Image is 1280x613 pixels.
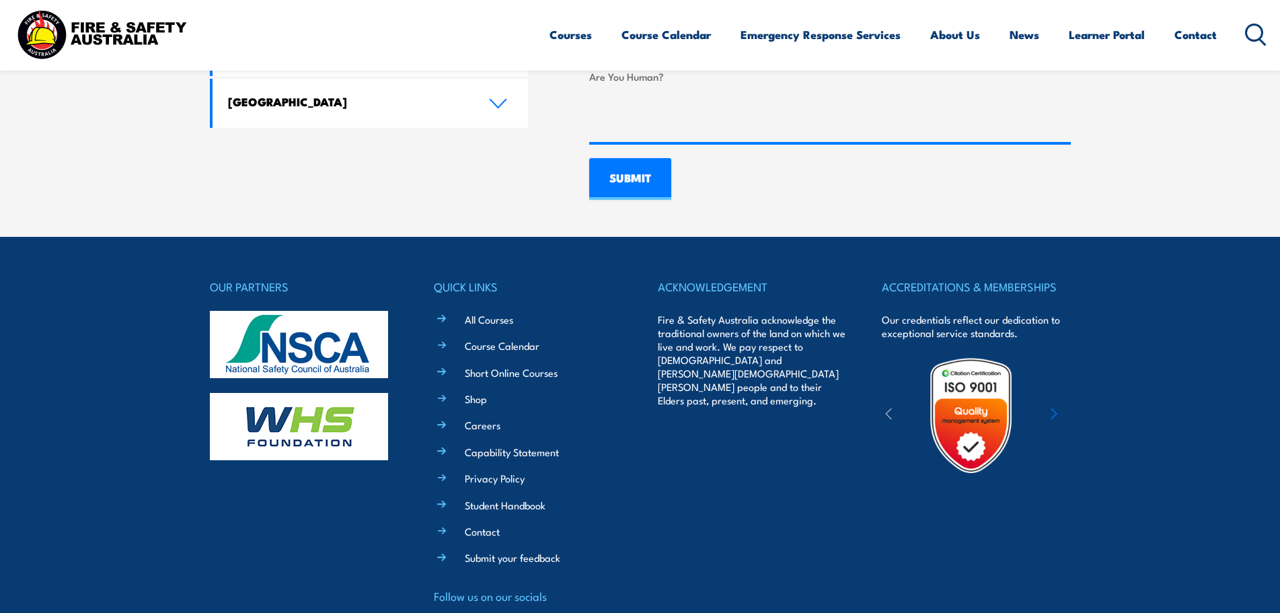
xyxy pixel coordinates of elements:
a: Courses [550,17,592,52]
a: Capability Statement [465,445,559,459]
a: News [1010,17,1039,52]
input: SUBMIT [589,158,671,200]
a: About Us [930,17,980,52]
p: Fire & Safety Australia acknowledge the traditional owners of the land on which we live and work.... [658,313,846,407]
h4: Follow us on our socials [434,587,622,606]
a: Student Handbook [465,498,545,512]
h4: [GEOGRAPHIC_DATA] [228,94,469,109]
a: Contact [465,524,500,538]
a: Contact [1174,17,1217,52]
a: Submit your feedback [465,550,560,565]
a: Shop [465,392,487,406]
a: [GEOGRAPHIC_DATA] [213,79,529,128]
iframe: reCAPTCHA [589,89,794,142]
a: Learner Portal [1069,17,1145,52]
img: nsca-logo-footer [210,311,388,378]
a: All Courses [465,312,513,326]
img: Untitled design (19) [912,357,1030,474]
a: Careers [465,418,500,432]
img: whs-logo-footer [210,393,388,460]
a: Privacy Policy [465,471,525,485]
h4: QUICK LINKS [434,277,622,296]
h4: ACKNOWLEDGEMENT [658,277,846,296]
p: Our credentials reflect our dedication to exceptional service standards. [882,313,1070,340]
a: Emergency Response Services [741,17,901,52]
label: Are You Human? [589,69,1071,84]
h4: OUR PARTNERS [210,277,398,296]
a: Course Calendar [465,338,539,353]
img: ewpa-logo [1030,392,1147,439]
a: Short Online Courses [465,365,558,380]
h4: ACCREDITATIONS & MEMBERSHIPS [882,277,1070,296]
a: Course Calendar [622,17,711,52]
